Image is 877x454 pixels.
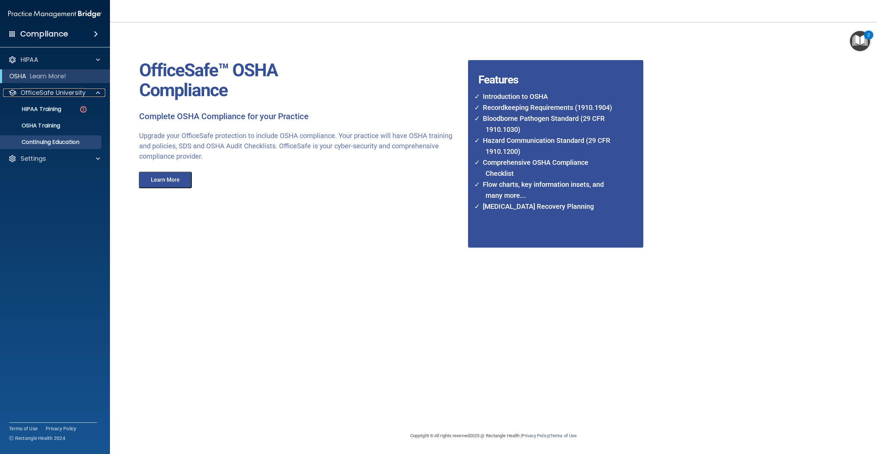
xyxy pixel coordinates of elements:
[21,56,38,64] p: HIPAA
[522,433,549,438] a: Privacy Policy
[843,407,869,433] iframe: Drift Widget Chat Controller
[139,60,463,100] p: OfficeSafe™ OSHA Compliance
[139,130,463,161] p: Upgrade your OfficeSafe protection to include OSHA compliance. Your practice will have OSHA train...
[8,7,102,21] img: PMB logo
[8,89,100,97] a: OfficeSafe University
[8,155,100,163] a: Settings
[4,122,60,129] p: OSHA Training
[20,29,68,39] h4: Compliance
[479,102,616,113] li: Recordkeeping Requirements (1910.1904)
[479,91,616,102] li: Introduction to OSHA
[30,72,66,80] p: Learn More!
[21,155,46,163] p: Settings
[139,172,192,188] button: Learn More
[4,139,98,146] p: Continuing Education
[79,105,88,114] img: danger-circle.6113f641.png
[479,135,616,157] li: Hazard Communication Standard (29 CFR 1910.1200)
[46,425,77,432] a: Privacy Policy
[139,111,463,122] p: Complete OSHA Compliance for your Practice
[8,56,100,64] a: HIPAA
[479,201,616,212] li: [MEDICAL_DATA] Recovery Planning
[479,157,616,179] li: Comprehensive OSHA Compliance Checklist
[134,178,199,183] a: Learn More
[4,106,61,113] p: HIPAA Training
[867,35,870,44] div: 2
[9,72,26,80] p: OSHA
[21,89,86,97] p: OfficeSafe University
[850,31,870,51] button: Open Resource Center, 2 new notifications
[9,425,37,432] a: Terms of Use
[479,179,616,201] li: Flow charts, key information insets, and many more...
[468,60,625,74] h4: Features
[368,425,619,447] div: Copyright © All rights reserved 2025 @ Rectangle Health | |
[550,433,577,438] a: Terms of Use
[479,113,616,135] li: Bloodborne Pathogen Standard (29 CFR 1910.1030)
[9,435,65,442] span: Ⓒ Rectangle Health 2024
